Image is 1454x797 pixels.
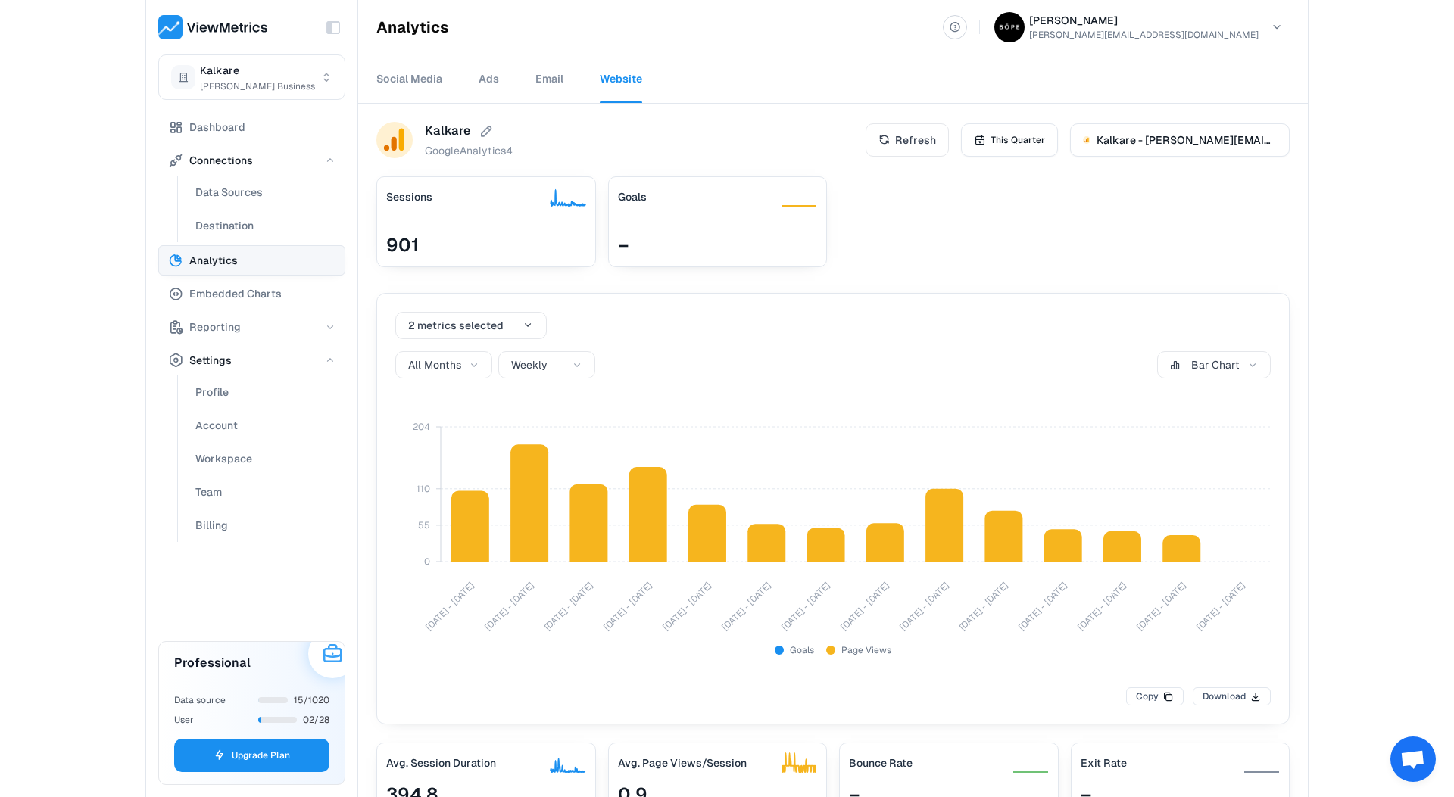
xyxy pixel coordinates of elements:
[186,377,346,407] button: Profile
[498,351,595,378] button: Weekly
[195,183,263,201] span: Data Sources
[174,739,329,772] button: Upgrade Plan
[482,580,536,634] tspan: [DATE] - [DATE]
[719,580,773,634] tspan: [DATE] - [DATE]
[417,483,430,495] tspan: 110
[303,713,329,727] span: 02/28
[1203,690,1246,703] span: Download
[423,580,477,634] tspan: [DATE] - [DATE]
[1070,123,1290,157] button: Kalkare - [PERSON_NAME][EMAIL_ADDRESS][DOMAIN_NAME]
[174,654,251,672] h3: Professional
[195,516,228,534] span: Billing
[195,483,222,501] span: Team
[1029,13,1259,28] h6: [PERSON_NAME]
[961,123,1058,157] button: This Quarter
[424,556,430,568] tspan: 0
[660,580,714,634] tspan: [DATE] - [DATE]
[1390,736,1436,782] div: Open chat
[618,233,629,257] span: –
[991,133,1045,147] span: This Quarter
[189,351,232,369] span: Settings
[841,643,891,657] span: Page Views
[897,580,951,634] tspan: [DATE] - [DATE]
[186,477,346,507] button: Team
[200,61,239,79] span: Kalkare
[1097,132,1277,148] span: Kalkare - [PERSON_NAME][EMAIL_ADDRESS][DOMAIN_NAME]
[1029,28,1259,42] p: [PERSON_NAME][EMAIL_ADDRESS][DOMAIN_NAME]
[994,12,1025,42] img: Jeane Bope
[1193,580,1247,634] tspan: [DATE] - [DATE]
[425,143,513,158] span: googleAnalytics4
[408,316,504,335] span: 2 metrics selected
[189,118,245,136] span: Dashboard
[376,54,442,103] a: Social Media
[479,54,499,103] a: Ads
[158,345,345,375] button: Settings
[200,79,315,93] span: [PERSON_NAME] Business
[541,580,595,634] tspan: [DATE] - [DATE]
[158,245,345,276] button: Analytics
[158,279,345,309] button: Embedded Charts
[395,351,492,378] button: All Months
[600,54,642,103] a: Website
[1126,687,1184,705] button: Copy
[186,510,346,540] button: Billing
[189,318,241,336] span: Reporting
[849,755,913,771] h3: Bounce Rate
[186,210,346,241] button: Destination
[956,580,1010,634] tspan: [DATE] - [DATE]
[386,755,496,771] h3: Avg. Session Duration
[535,54,563,103] a: Email
[195,216,254,235] span: Destination
[413,421,430,433] tspan: 204
[186,177,346,207] button: Data Sources
[1136,690,1159,703] span: Copy
[425,122,471,140] span: Kalkare
[618,755,747,771] h3: Avg. Page Views/Session
[189,285,282,303] span: Embedded Charts
[601,580,654,634] tspan: [DATE] - [DATE]
[1193,687,1271,705] button: Download
[186,444,346,474] button: Workspace
[838,580,892,634] tspan: [DATE] - [DATE]
[376,18,449,36] h1: Analytics
[186,410,346,441] button: Account
[418,519,430,531] tspan: 55
[189,151,253,170] span: Connections
[1191,357,1240,372] span: Bar Chart
[618,189,647,204] h3: Goals
[195,416,238,434] span: Account
[895,132,936,148] span: Refresh
[294,693,329,707] span: 15/1020
[195,383,229,401] span: Profile
[158,15,268,39] img: ViewMetrics's logo with text
[1075,580,1129,634] tspan: [DATE] - [DATE]
[158,312,345,342] button: Reporting
[174,694,226,706] span: Data source
[386,233,419,257] span: 901
[174,714,194,726] span: User
[158,145,345,176] button: Connections
[778,580,832,634] tspan: [DATE] - [DATE]
[189,251,238,269] span: Analytics
[1016,580,1069,634] tspan: [DATE] - [DATE]
[1157,351,1271,378] button: Bar Chart
[395,312,547,339] button: 2 metrics selected
[195,450,252,468] span: Workspace
[1134,580,1188,634] tspan: [DATE] - [DATE]
[1081,755,1127,771] h3: Exit Rate
[790,643,814,657] span: Goals
[866,123,949,157] button: Refresh
[386,189,432,204] h3: Sessions
[158,112,345,142] button: Dashboard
